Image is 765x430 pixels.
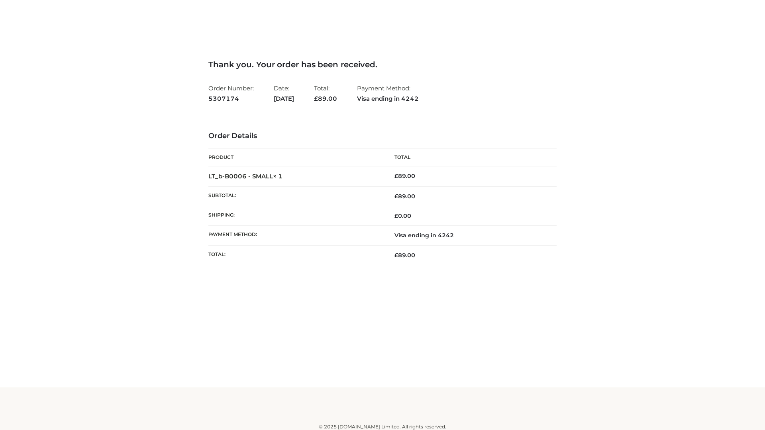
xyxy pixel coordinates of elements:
bdi: 0.00 [394,212,411,219]
th: Shipping: [208,206,382,226]
li: Order Number: [208,81,254,106]
strong: Visa ending in 4242 [357,94,419,104]
strong: LT_b-B0006 - SMALL [208,172,282,180]
span: 89.00 [394,252,415,259]
bdi: 89.00 [394,172,415,180]
h3: Thank you. Your order has been received. [208,60,557,69]
th: Total: [208,245,382,265]
span: £ [394,193,398,200]
li: Total: [314,81,337,106]
span: £ [314,95,318,102]
span: £ [394,212,398,219]
th: Subtotal: [208,186,382,206]
strong: 5307174 [208,94,254,104]
th: Total [382,149,557,166]
span: 89.00 [314,95,337,102]
span: 89.00 [394,193,415,200]
th: Product [208,149,382,166]
strong: × 1 [273,172,282,180]
h3: Order Details [208,132,557,141]
td: Visa ending in 4242 [382,226,557,245]
li: Date: [274,81,294,106]
span: £ [394,172,398,180]
span: £ [394,252,398,259]
strong: [DATE] [274,94,294,104]
th: Payment method: [208,226,382,245]
li: Payment Method: [357,81,419,106]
